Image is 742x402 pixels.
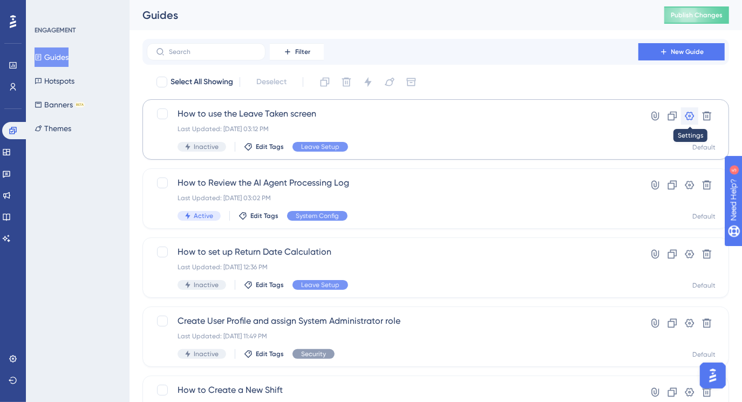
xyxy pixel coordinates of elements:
[178,315,608,328] span: Create User Profile and assign System Administrator role
[244,350,284,358] button: Edit Tags
[178,125,608,133] div: Last Updated: [DATE] 03:12 PM
[692,281,716,290] div: Default
[270,43,324,60] button: Filter
[178,384,608,397] span: How to Create a New Shift
[194,281,219,289] span: Inactive
[256,142,284,151] span: Edit Tags
[75,5,78,14] div: 5
[178,332,608,340] div: Last Updated: [DATE] 11:49 PM
[256,350,284,358] span: Edit Tags
[692,212,716,221] div: Default
[178,246,608,258] span: How to set up Return Date Calculation
[692,350,716,359] div: Default
[194,350,219,358] span: Inactive
[692,143,716,152] div: Default
[244,142,284,151] button: Edit Tags
[256,76,287,88] span: Deselect
[194,142,219,151] span: Inactive
[296,212,339,220] span: System Config
[256,281,284,289] span: Edit Tags
[178,107,608,120] span: How to use the Leave Taken screen
[244,281,284,289] button: Edit Tags
[250,212,278,220] span: Edit Tags
[301,142,339,151] span: Leave Setup
[35,119,71,138] button: Themes
[178,176,608,189] span: How to Review the AI Agent Processing Log
[671,11,723,19] span: Publish Changes
[664,6,729,24] button: Publish Changes
[247,72,296,92] button: Deselect
[671,47,704,56] span: New Guide
[239,212,278,220] button: Edit Tags
[142,8,637,23] div: Guides
[169,48,256,56] input: Search
[25,3,67,16] span: Need Help?
[295,47,310,56] span: Filter
[35,47,69,67] button: Guides
[35,26,76,35] div: ENGAGEMENT
[35,71,74,91] button: Hotspots
[178,194,608,202] div: Last Updated: [DATE] 03:02 PM
[75,102,85,107] div: BETA
[178,263,608,271] div: Last Updated: [DATE] 12:36 PM
[194,212,213,220] span: Active
[638,43,725,60] button: New Guide
[35,95,85,114] button: BannersBETA
[697,359,729,392] iframe: UserGuiding AI Assistant Launcher
[301,281,339,289] span: Leave Setup
[301,350,326,358] span: Security
[171,76,233,88] span: Select All Showing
